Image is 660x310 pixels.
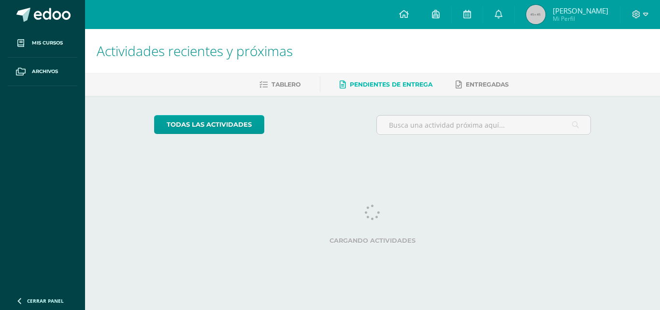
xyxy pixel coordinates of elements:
[8,58,77,86] a: Archivos
[377,116,591,134] input: Busca una actividad próxima aquí...
[553,15,608,23] span: Mi Perfil
[340,77,432,92] a: Pendientes de entrega
[8,29,77,58] a: Mis cursos
[32,39,63,47] span: Mis cursos
[272,81,301,88] span: Tablero
[154,115,264,134] a: todas las Actividades
[466,81,509,88] span: Entregadas
[553,6,608,15] span: [PERSON_NAME]
[526,5,545,24] img: 45x45
[27,297,64,304] span: Cerrar panel
[456,77,509,92] a: Entregadas
[350,81,432,88] span: Pendientes de entrega
[154,237,591,244] label: Cargando actividades
[259,77,301,92] a: Tablero
[32,68,58,75] span: Archivos
[97,42,293,60] span: Actividades recientes y próximas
